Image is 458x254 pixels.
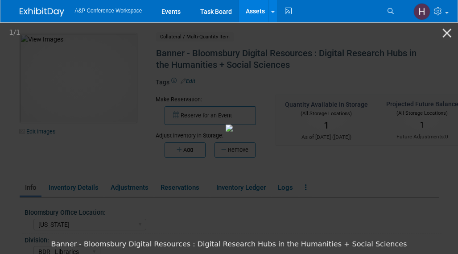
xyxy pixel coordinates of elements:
[16,28,21,37] span: 1
[226,125,233,132] img: Banner - Bloomsbury Digital Resources : Digital Research Hubs in the Humanities + Social Sciences
[75,8,142,14] span: A&P Conference Workspace
[436,22,458,43] button: Close gallery
[413,3,430,20] img: Hannah Siegel
[9,28,13,37] span: 1
[20,8,64,17] img: ExhibitDay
